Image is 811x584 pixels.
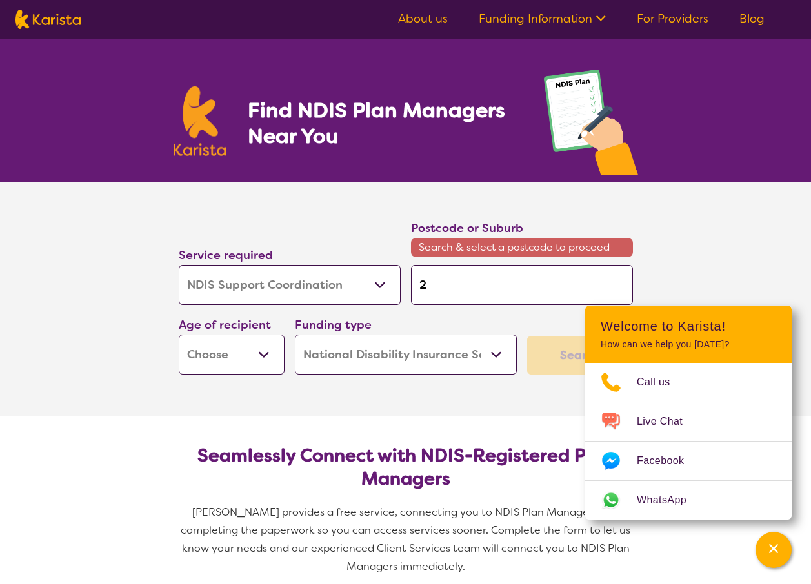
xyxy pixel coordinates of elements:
a: About us [398,11,448,26]
h1: Find NDIS Plan Managers Near You [248,97,517,149]
a: For Providers [637,11,708,26]
div: Channel Menu [585,306,792,520]
a: Web link opens in a new tab. [585,481,792,520]
img: plan-management [544,70,638,182]
img: Karista logo [15,10,81,29]
input: Type [411,265,633,305]
img: Karista logo [174,86,226,156]
a: Blog [739,11,765,26]
label: Postcode or Suburb [411,220,523,236]
label: Service required [179,248,273,263]
h2: Welcome to Karista! [601,318,776,334]
label: Funding type [295,317,372,333]
ul: Choose channel [585,363,792,520]
p: How can we help you [DATE]? [601,339,776,350]
span: Search & select a postcode to proceed [411,238,633,257]
span: Live Chat [637,412,698,431]
button: Channel Menu [756,532,792,568]
a: Funding Information [479,11,606,26]
label: Age of recipient [179,317,271,333]
span: Facebook [637,451,699,471]
span: [PERSON_NAME] provides a free service, connecting you to NDIS Plan Managers and completing the pa... [181,505,633,573]
span: WhatsApp [637,491,702,510]
h2: Seamlessly Connect with NDIS-Registered Plan Managers [189,444,623,491]
span: Call us [637,373,686,392]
